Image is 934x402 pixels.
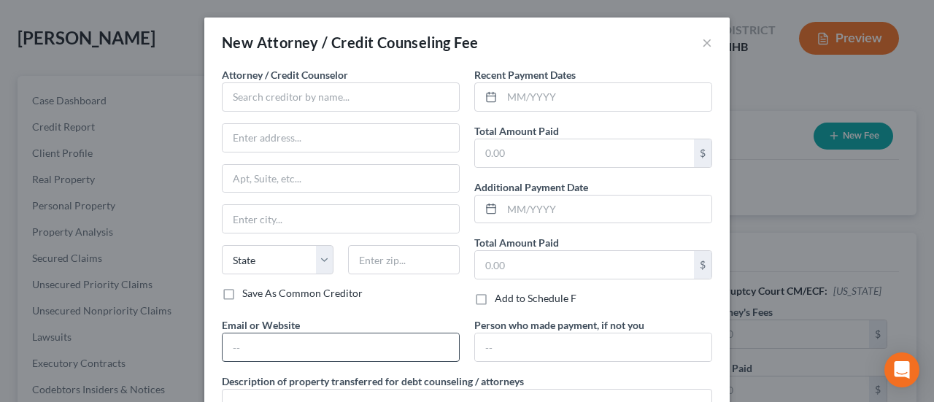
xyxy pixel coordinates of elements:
button: × [702,34,712,51]
div: $ [694,139,711,167]
div: Open Intercom Messenger [884,352,919,387]
label: Email or Website [222,317,300,333]
input: MM/YYYY [502,196,711,223]
label: Save As Common Creditor [242,286,363,301]
span: New [222,34,253,51]
span: Attorney / Credit Counselor [222,69,348,81]
label: Total Amount Paid [474,235,559,250]
label: Total Amount Paid [474,123,559,139]
div: $ [694,251,711,279]
label: Add to Schedule F [495,291,576,306]
input: 0.00 [475,139,694,167]
input: Enter city... [223,205,459,233]
span: Attorney / Credit Counseling Fee [257,34,479,51]
input: Search creditor by name... [222,82,460,112]
input: -- [223,333,459,361]
input: Enter zip... [348,245,460,274]
label: Person who made payment, if not you [474,317,644,333]
input: 0.00 [475,251,694,279]
label: Additional Payment Date [474,179,588,195]
input: -- [475,333,711,361]
input: Enter address... [223,124,459,152]
input: Apt, Suite, etc... [223,165,459,193]
input: MM/YYYY [502,83,711,111]
label: Recent Payment Dates [474,67,576,82]
label: Description of property transferred for debt counseling / attorneys [222,374,524,389]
